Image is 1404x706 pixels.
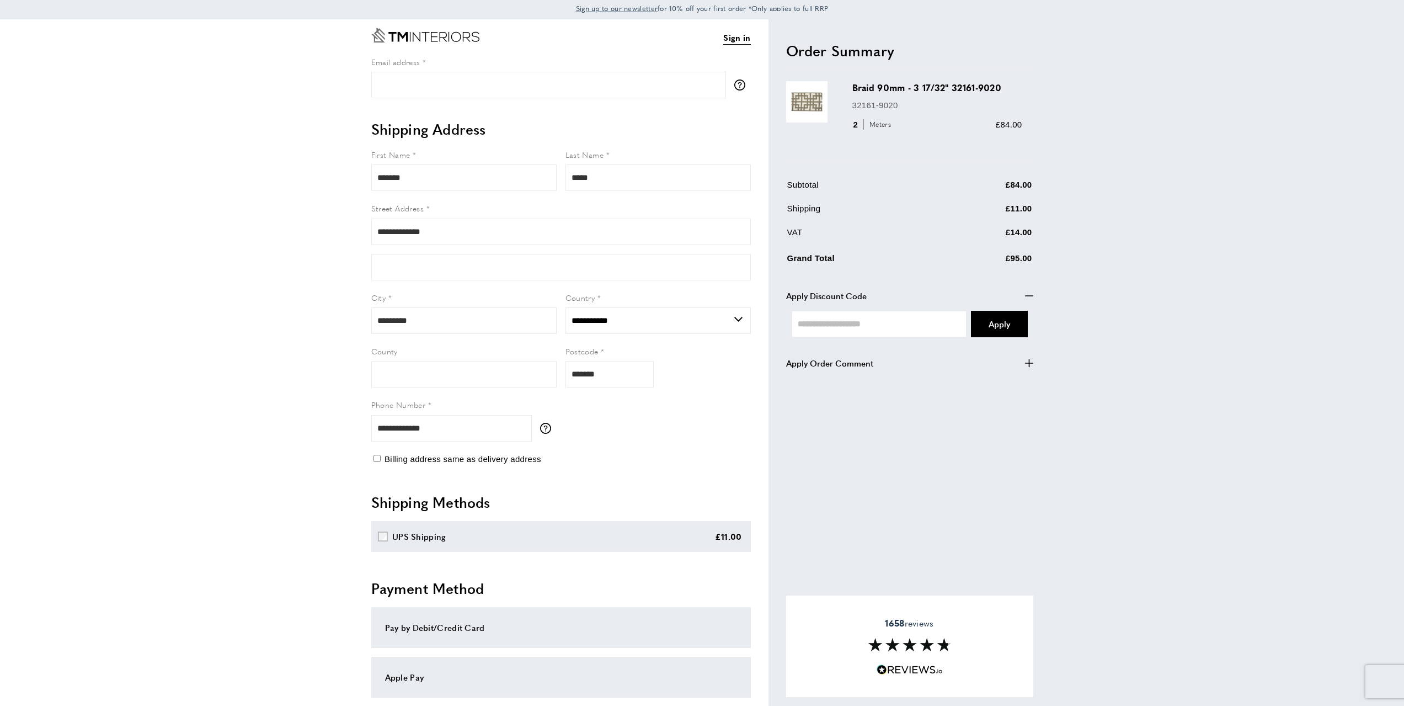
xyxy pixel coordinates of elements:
[385,454,541,464] span: Billing address same as delivery address
[971,311,1028,337] button: Apply Coupon
[787,226,944,247] td: VAT
[787,250,944,273] td: Grand Total
[863,119,894,130] span: Meters
[576,3,658,14] a: Sign up to our newsletter
[565,149,604,160] span: Last Name
[868,638,951,651] img: Reviews section
[371,149,410,160] span: First Name
[371,203,424,214] span: Street Address
[734,79,751,91] button: More information
[723,31,750,45] a: Sign in
[989,318,1010,330] span: Apply Coupon
[385,621,737,634] div: Pay by Debit/Credit Card
[877,665,943,675] img: Reviews.io 5 stars
[576,3,829,13] span: for 10% off your first order *Only applies to full RRP
[371,119,751,139] h2: Shipping Address
[852,118,895,131] div: 2
[373,455,381,462] input: Billing address same as delivery address
[945,178,1032,200] td: £84.00
[576,3,658,13] span: Sign up to our newsletter
[852,81,1022,94] h3: Braid 90mm - 3 17/32" 32161-9020
[371,399,426,410] span: Phone Number
[371,292,386,303] span: City
[945,202,1032,224] td: £11.00
[371,56,420,67] span: Email address
[371,492,751,512] h2: Shipping Methods
[540,423,557,434] button: More information
[945,250,1032,273] td: £95.00
[715,530,742,543] div: £11.00
[371,346,398,357] span: County
[565,346,599,357] span: Postcode
[786,357,873,370] span: Apply Order Comment
[787,202,944,224] td: Shipping
[852,99,1022,112] p: 32161-9020
[371,28,479,43] a: Go to Home page
[565,292,595,303] span: Country
[787,178,944,200] td: Subtotal
[885,618,933,629] span: reviews
[786,81,828,123] img: Braid 90mm - 3 17/32" 32161-9020
[786,289,867,302] span: Apply Discount Code
[885,617,904,629] strong: 1658
[371,578,751,598] h2: Payment Method
[786,41,1033,61] h2: Order Summary
[385,671,737,684] div: Apple Pay
[392,530,446,543] div: UPS Shipping
[945,226,1032,247] td: £14.00
[996,120,1022,129] span: £84.00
